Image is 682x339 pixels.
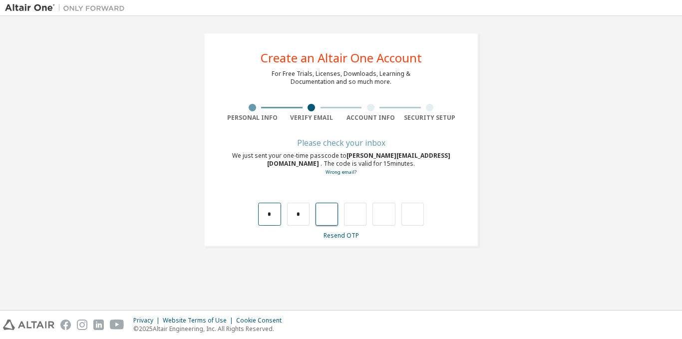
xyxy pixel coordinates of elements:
[400,114,460,122] div: Security Setup
[133,325,288,333] p: © 2025 Altair Engineering, Inc. All Rights Reserved.
[133,317,163,325] div: Privacy
[223,140,459,146] div: Please check your inbox
[272,70,410,86] div: For Free Trials, Licenses, Downloads, Learning & Documentation and so much more.
[5,3,130,13] img: Altair One
[60,320,71,330] img: facebook.svg
[267,151,450,168] span: [PERSON_NAME][EMAIL_ADDRESS][DOMAIN_NAME]
[77,320,87,330] img: instagram.svg
[93,320,104,330] img: linkedin.svg
[326,169,356,175] a: Go back to the registration form
[3,320,54,330] img: altair_logo.svg
[282,114,341,122] div: Verify Email
[341,114,400,122] div: Account Info
[223,152,459,176] div: We just sent your one-time passcode to . The code is valid for 15 minutes.
[261,52,422,64] div: Create an Altair One Account
[223,114,282,122] div: Personal Info
[163,317,236,325] div: Website Terms of Use
[110,320,124,330] img: youtube.svg
[236,317,288,325] div: Cookie Consent
[324,231,359,240] a: Resend OTP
